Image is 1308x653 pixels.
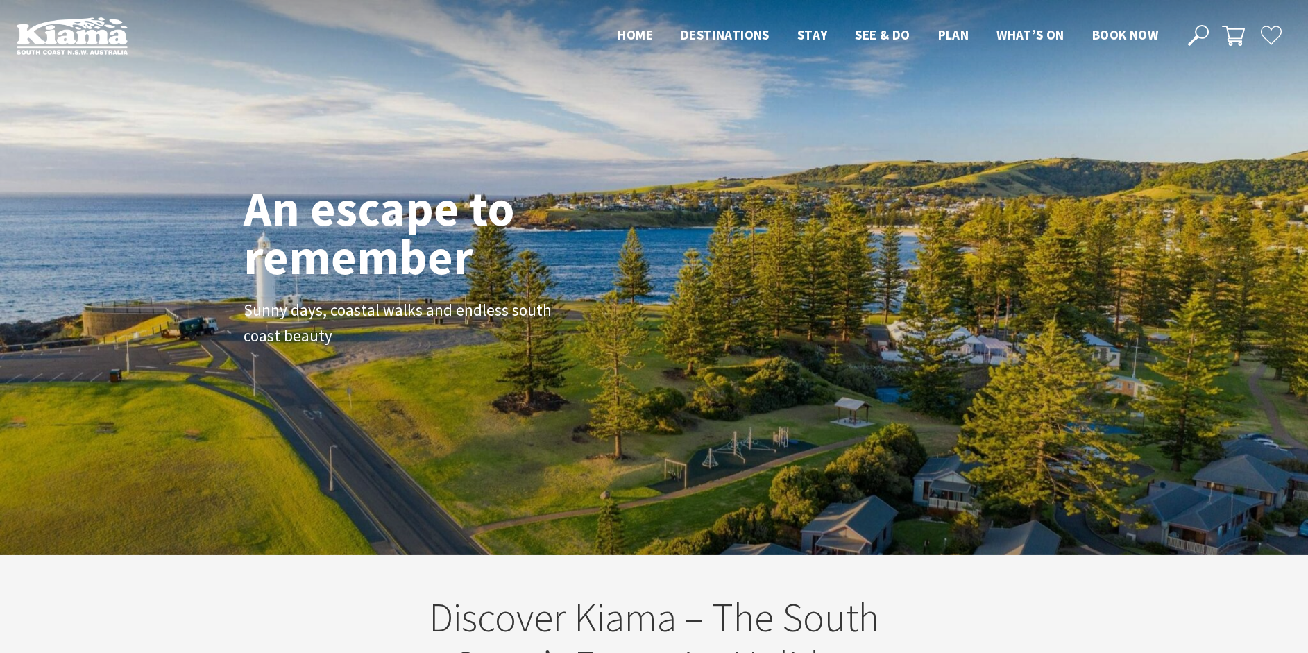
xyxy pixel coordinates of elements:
nav: Main Menu [604,24,1172,47]
img: Kiama Logo [17,17,128,55]
span: Home [618,26,653,43]
span: See & Do [855,26,910,43]
span: What’s On [996,26,1064,43]
span: Destinations [681,26,770,43]
span: Plan [938,26,969,43]
span: Stay [797,26,828,43]
span: Book now [1092,26,1158,43]
p: Sunny days, coastal walks and endless south coast beauty [244,298,556,349]
h1: An escape to remember [244,184,625,281]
